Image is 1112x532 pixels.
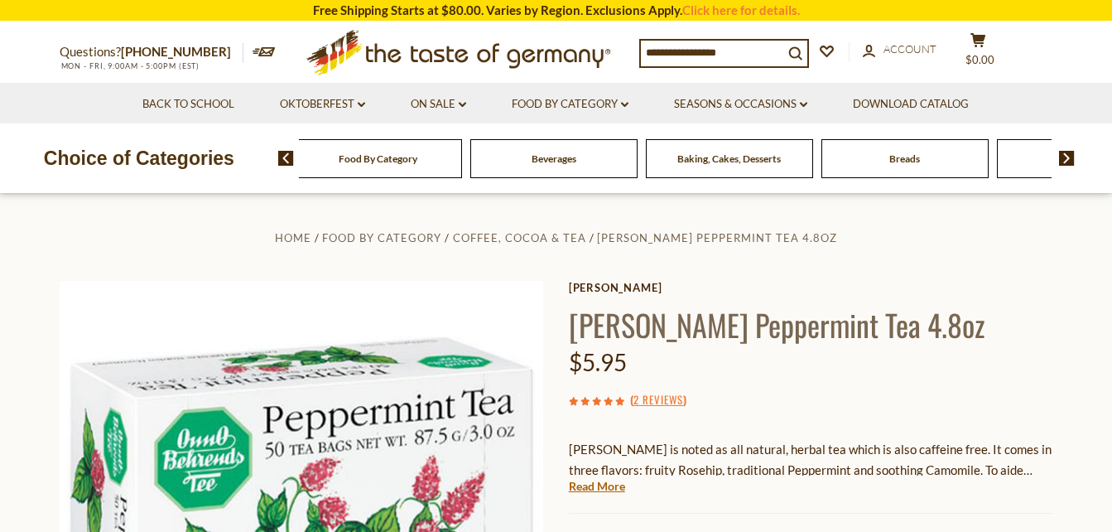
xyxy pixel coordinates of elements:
[569,306,1053,343] h1: [PERSON_NAME] Peppermint Tea 4.8oz
[965,53,994,66] span: $0.00
[597,231,837,244] a: [PERSON_NAME] Peppermint Tea 4.8oz
[278,151,294,166] img: previous arrow
[569,281,1053,294] a: [PERSON_NAME]
[630,391,686,408] span: ( )
[322,231,441,244] a: Food By Category
[411,95,466,114] a: On Sale
[275,231,311,244] a: Home
[889,152,920,165] a: Breads
[339,152,417,165] a: Food By Category
[569,348,627,376] span: $5.95
[121,44,231,59] a: [PHONE_NUMBER]
[853,95,969,114] a: Download Catalog
[512,95,628,114] a: Food By Category
[280,95,365,114] a: Oktoberfest
[60,61,200,70] span: MON - FRI, 9:00AM - 5:00PM (EST)
[633,391,683,409] a: 2 Reviews
[60,41,243,63] p: Questions?
[674,95,807,114] a: Seasons & Occasions
[569,478,625,495] a: Read More
[569,439,1053,481] p: [PERSON_NAME] is noted as all natural, herbal tea which is also caffeine free. It comes in three ...
[682,2,800,17] a: Click here for details.
[532,152,576,165] a: Beverages
[883,42,936,56] span: Account
[142,95,234,114] a: Back to School
[954,32,1004,74] button: $0.00
[863,41,936,59] a: Account
[1059,151,1075,166] img: next arrow
[453,231,586,244] a: Coffee, Cocoa & Tea
[677,152,781,165] a: Baking, Cakes, Desserts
